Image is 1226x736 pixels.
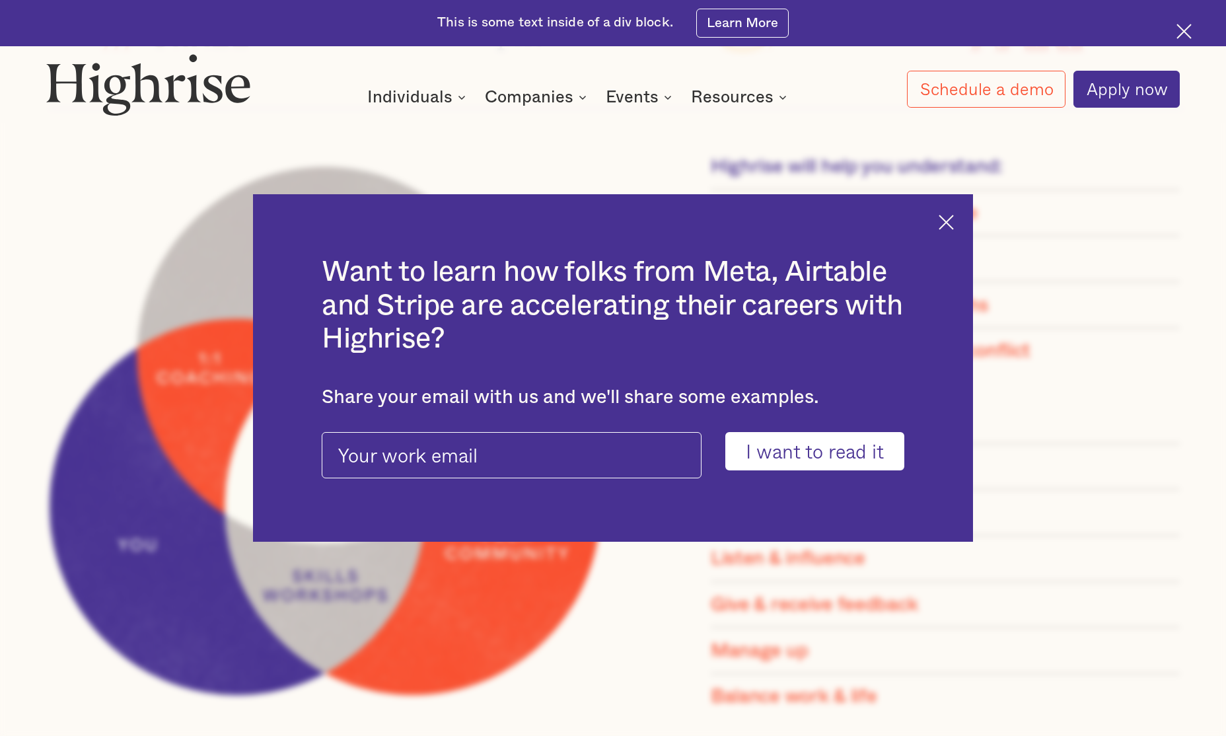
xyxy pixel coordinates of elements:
[1176,24,1192,39] img: Cross icon
[696,9,789,38] a: Learn More
[691,89,774,105] div: Resources
[485,89,591,105] div: Companies
[1073,71,1180,108] a: Apply now
[322,432,904,470] form: pop-up-modal-form
[322,432,702,478] input: Your work email
[322,256,904,355] h2: Want to learn how folks from Meta, Airtable and Stripe are accelerating their careers with Highrise?
[606,89,676,105] div: Events
[322,386,904,409] div: Share your email with us and we'll share some examples.
[367,89,452,105] div: Individuals
[46,54,251,116] img: Highrise logo
[725,432,904,470] input: I want to read it
[907,71,1066,108] a: Schedule a demo
[485,89,573,105] div: Companies
[367,89,470,105] div: Individuals
[939,215,954,230] img: Cross icon
[437,14,673,32] div: This is some text inside of a div block.
[691,89,791,105] div: Resources
[606,89,659,105] div: Events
